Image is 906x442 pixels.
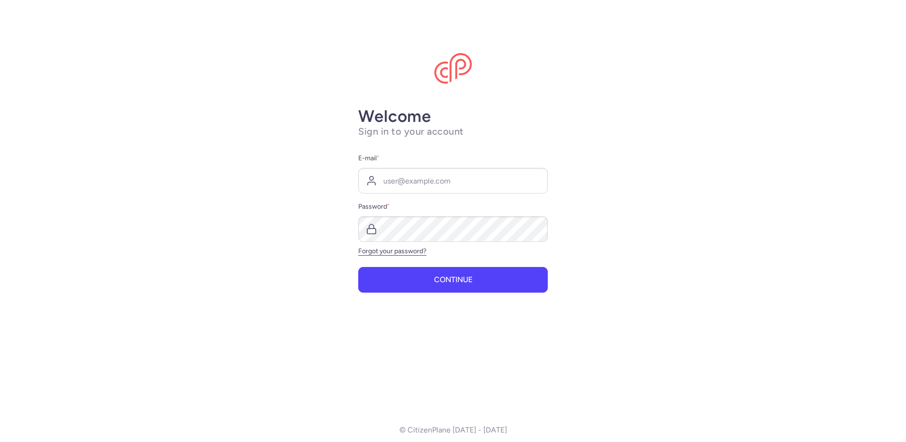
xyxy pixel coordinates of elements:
[434,53,472,84] img: CitizenPlane logo
[358,153,548,164] label: E-mail
[434,276,472,284] span: Continue
[358,126,548,138] h1: Sign in to your account
[358,267,548,293] button: Continue
[399,426,507,434] p: © CitizenPlane [DATE] - [DATE]
[358,247,426,255] a: Forgot your password?
[358,201,548,212] label: Password
[358,168,548,193] input: user@example.com
[358,106,431,126] strong: Welcome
